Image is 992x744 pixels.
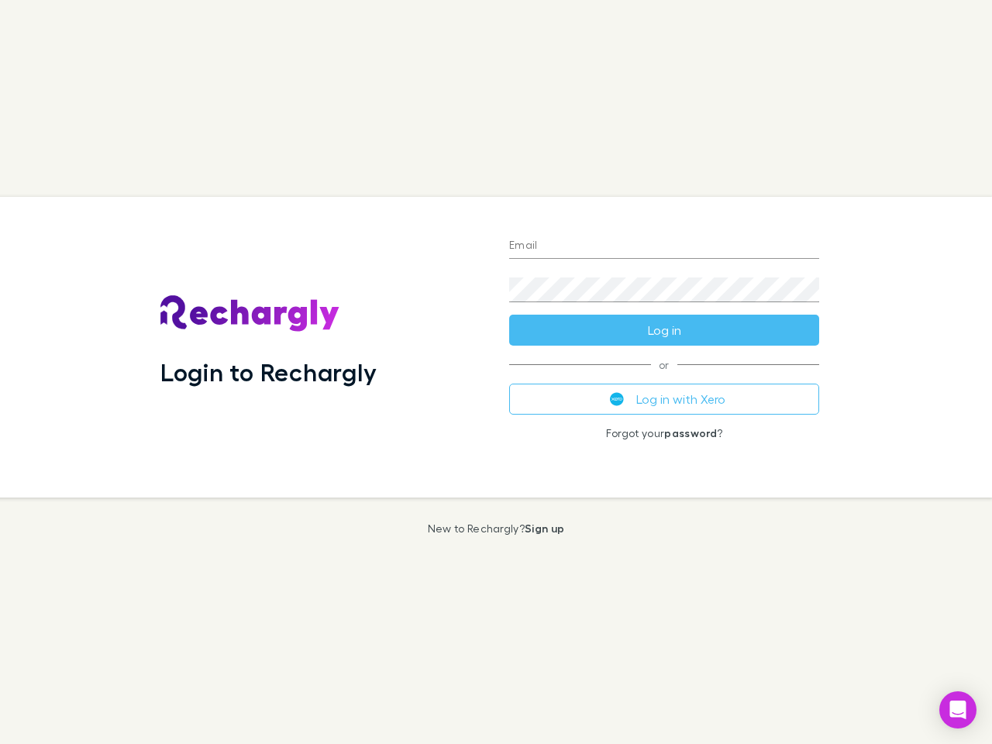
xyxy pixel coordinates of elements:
p: Forgot your ? [509,427,819,439]
h1: Login to Rechargly [160,357,377,387]
a: password [664,426,717,439]
p: New to Rechargly? [428,522,565,535]
span: or [509,364,819,365]
button: Log in [509,315,819,346]
img: Rechargly's Logo [160,295,340,332]
button: Log in with Xero [509,384,819,415]
a: Sign up [525,522,564,535]
img: Xero's logo [610,392,624,406]
div: Open Intercom Messenger [939,691,976,728]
